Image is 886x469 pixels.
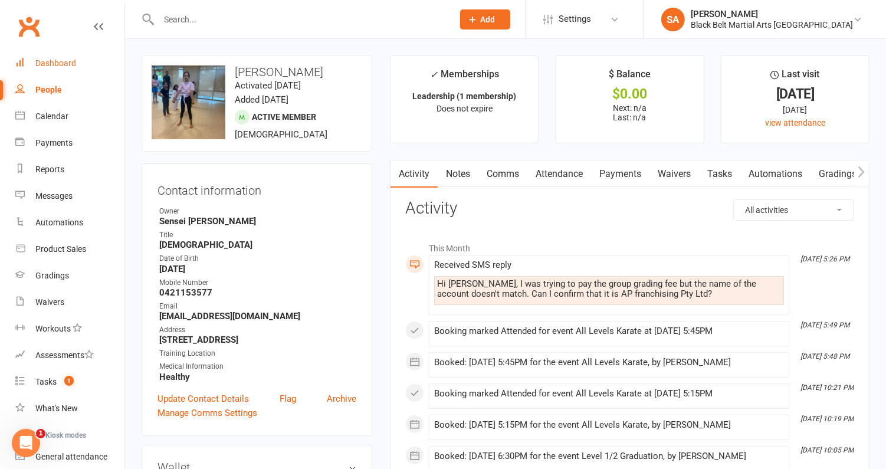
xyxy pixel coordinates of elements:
[434,326,784,336] div: Booking marked Attended for event All Levels Karate at [DATE] 5:45PM
[15,263,124,289] a: Gradings
[64,376,74,386] span: 1
[434,420,784,430] div: Booked: [DATE] 5:15PM for the event All Levels Karate, by [PERSON_NAME]
[559,6,591,32] span: Settings
[527,160,591,188] a: Attendance
[157,392,249,406] a: Update Contact Details
[155,11,445,28] input: Search...
[35,350,94,360] div: Assessments
[800,383,854,392] i: [DATE] 10:21 PM
[800,321,849,329] i: [DATE] 5:49 PM
[15,395,124,422] a: What's New
[771,67,820,88] div: Last visit
[159,361,356,372] div: Medical Information
[478,160,527,188] a: Comms
[691,19,853,30] div: Black Belt Martial Arts [GEOGRAPHIC_DATA]
[15,103,124,130] a: Calendar
[800,415,854,423] i: [DATE] 10:19 PM
[609,67,651,88] div: $ Balance
[437,279,781,299] div: Hi [PERSON_NAME], I was trying to pay the group grading fee but the name of the account doesn't m...
[405,236,854,255] li: This Month
[15,209,124,236] a: Automations
[159,372,356,382] strong: Healthy
[434,389,784,399] div: Booking marked Attended for event All Levels Karate at [DATE] 5:15PM
[159,253,356,264] div: Date of Birth
[159,277,356,288] div: Mobile Number
[591,160,649,188] a: Payments
[15,130,124,156] a: Payments
[35,244,86,254] div: Product Sales
[280,392,296,406] a: Flag
[15,50,124,77] a: Dashboard
[35,452,107,461] div: General attendance
[481,15,495,24] span: Add
[159,287,356,298] strong: 0421153577
[567,103,693,122] p: Next: n/a Last: n/a
[235,129,327,140] span: [DEMOGRAPHIC_DATA]
[15,369,124,395] a: Tasks 1
[800,446,854,454] i: [DATE] 10:05 PM
[434,260,784,270] div: Received SMS reply
[35,58,76,68] div: Dashboard
[765,118,825,127] a: view attendance
[159,324,356,336] div: Address
[235,94,288,105] time: Added [DATE]
[438,160,478,188] a: Notes
[159,301,356,312] div: Email
[800,255,849,263] i: [DATE] 5:26 PM
[661,8,685,31] div: SA
[732,88,858,100] div: [DATE]
[391,160,438,188] a: Activity
[35,191,73,201] div: Messages
[35,297,64,307] div: Waivers
[691,9,853,19] div: [PERSON_NAME]
[412,91,516,101] strong: Leadership (1 membership)
[159,229,356,241] div: Title
[567,88,693,100] div: $0.00
[15,236,124,263] a: Product Sales
[14,12,44,41] a: Clubworx
[405,199,854,218] h3: Activity
[35,377,57,386] div: Tasks
[35,165,64,174] div: Reports
[437,104,493,113] span: Does not expire
[740,160,810,188] a: Automations
[35,324,71,333] div: Workouts
[15,183,124,209] a: Messages
[152,65,362,78] h3: [PERSON_NAME]
[35,111,68,121] div: Calendar
[732,103,858,116] div: [DATE]
[159,216,356,227] strong: Sensei [PERSON_NAME]
[15,289,124,316] a: Waivers
[460,9,510,29] button: Add
[252,112,316,122] span: Active member
[15,156,124,183] a: Reports
[235,80,301,91] time: Activated [DATE]
[157,179,356,197] h3: Contact information
[159,206,356,217] div: Owner
[36,429,45,438] span: 1
[35,404,78,413] div: What's New
[430,69,438,80] i: ✓
[434,451,784,461] div: Booked: [DATE] 6:30PM for the event Level 1/2 Graduation, by [PERSON_NAME]
[15,342,124,369] a: Assessments
[35,218,83,227] div: Automations
[430,67,499,88] div: Memberships
[15,316,124,342] a: Workouts
[159,264,356,274] strong: [DATE]
[699,160,740,188] a: Tasks
[159,334,356,345] strong: [STREET_ADDRESS]
[12,429,40,457] iframe: Intercom live chat
[152,65,225,139] img: image1697164341.png
[35,85,62,94] div: People
[159,240,356,250] strong: [DEMOGRAPHIC_DATA]
[35,138,73,147] div: Payments
[327,392,356,406] a: Archive
[35,271,69,280] div: Gradings
[159,311,356,322] strong: [EMAIL_ADDRESS][DOMAIN_NAME]
[15,77,124,103] a: People
[649,160,699,188] a: Waivers
[434,358,784,368] div: Booked: [DATE] 5:45PM for the event All Levels Karate, by [PERSON_NAME]
[157,406,257,420] a: Manage Comms Settings
[159,348,356,359] div: Training Location
[800,352,849,360] i: [DATE] 5:48 PM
